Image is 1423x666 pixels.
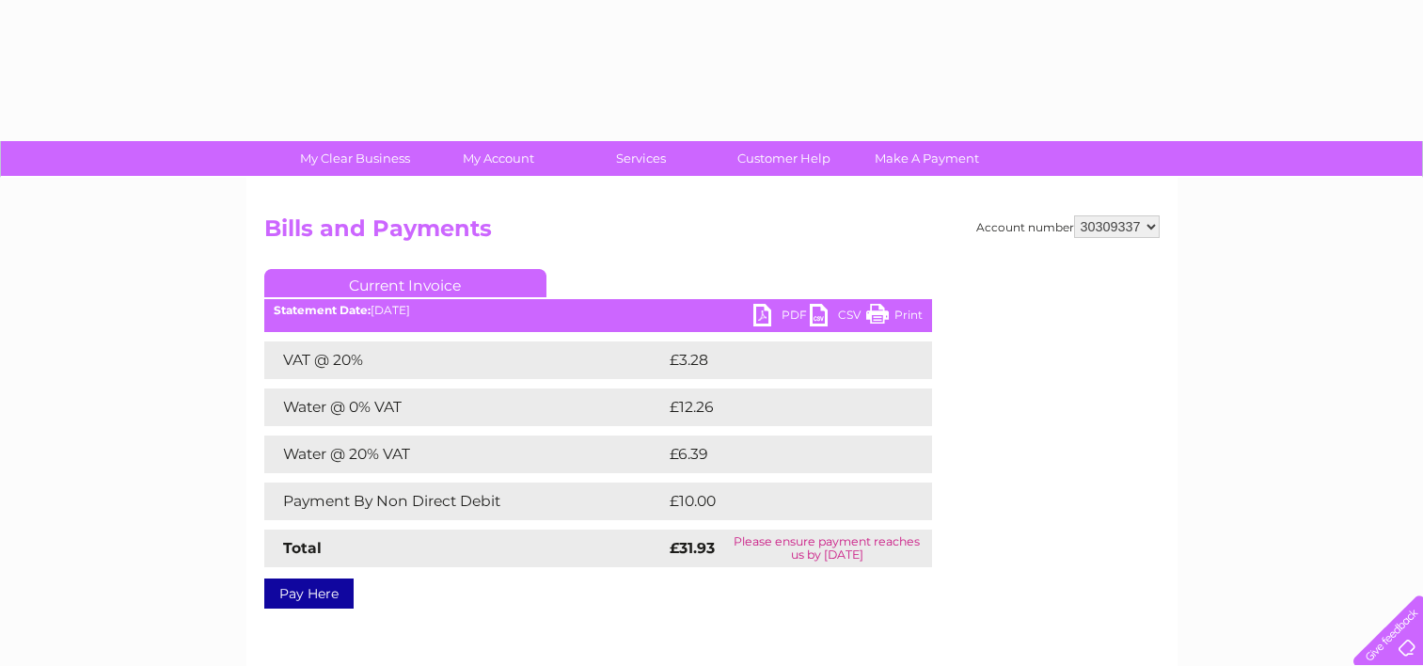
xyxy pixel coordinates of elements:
td: Water @ 0% VAT [264,388,665,426]
a: My Account [420,141,576,176]
td: £3.28 [665,341,888,379]
a: Customer Help [706,141,862,176]
td: Water @ 20% VAT [264,436,665,473]
strong: Total [283,539,322,557]
td: £12.26 [665,388,893,426]
a: My Clear Business [277,141,433,176]
strong: £31.93 [670,539,715,557]
td: Payment By Non Direct Debit [264,483,665,520]
a: Services [563,141,719,176]
div: [DATE] [264,304,932,317]
td: £6.39 [665,436,888,473]
a: PDF [753,304,810,331]
td: £10.00 [665,483,893,520]
a: Make A Payment [849,141,1004,176]
b: Statement Date: [274,303,371,317]
a: CSV [810,304,866,331]
div: Account number [976,215,1160,238]
h2: Bills and Payments [264,215,1160,251]
a: Pay Here [264,579,354,609]
td: Please ensure payment reaches us by [DATE] [722,530,931,567]
a: Print [866,304,923,331]
a: Current Invoice [264,269,546,297]
td: VAT @ 20% [264,341,665,379]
